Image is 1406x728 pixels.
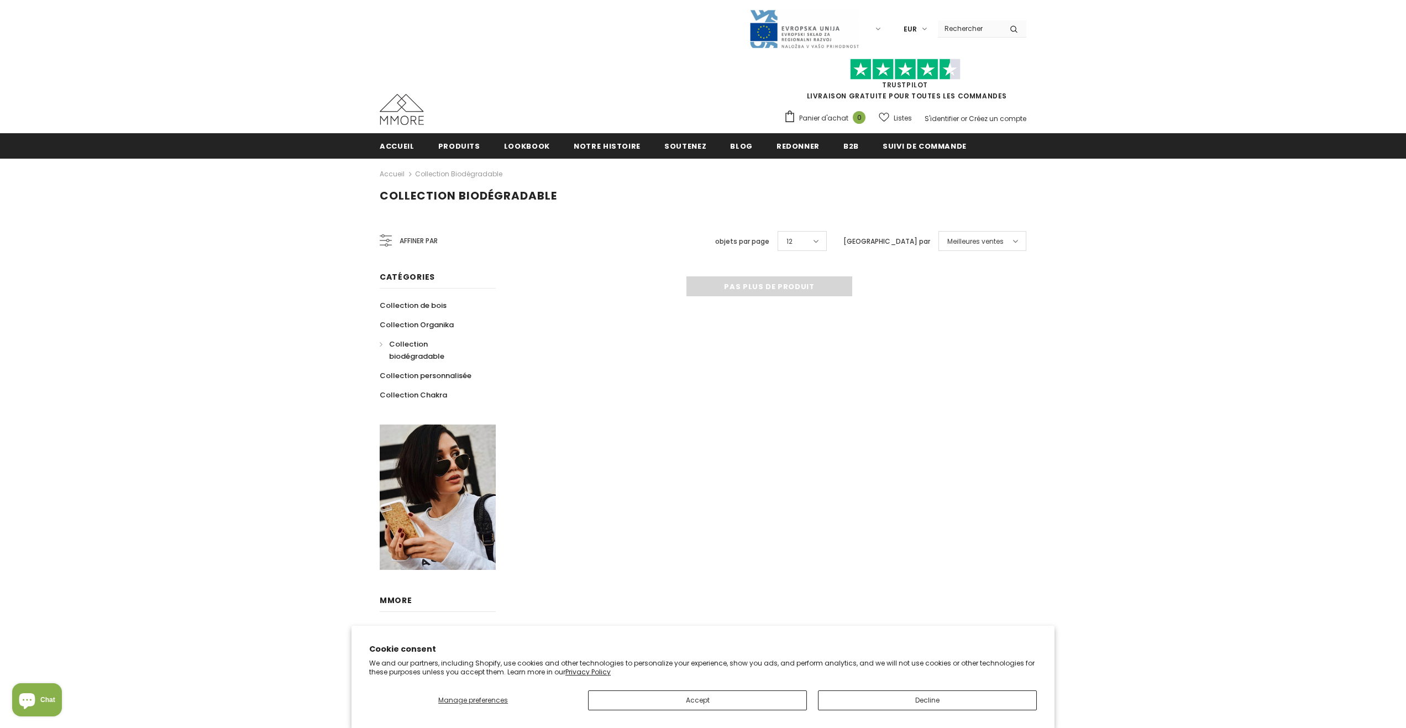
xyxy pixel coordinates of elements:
[380,334,484,366] a: Collection biodégradable
[730,133,753,158] a: Blog
[882,80,928,90] a: TrustPilot
[818,690,1037,710] button: Decline
[389,339,444,362] span: Collection biodégradable
[380,366,471,385] a: Collection personnalisée
[879,108,912,128] a: Listes
[777,133,820,158] a: Redonner
[438,133,480,158] a: Produits
[380,94,424,125] img: Cas MMORE
[380,300,447,311] span: Collection de bois
[894,113,912,124] span: Listes
[380,167,405,181] a: Accueil
[588,690,807,710] button: Accept
[749,9,859,49] img: Javni Razpis
[843,141,859,151] span: B2B
[380,595,412,606] span: MMORE
[925,114,959,123] a: S'identifier
[961,114,967,123] span: or
[784,110,871,127] a: Panier d'achat 0
[369,690,577,710] button: Manage preferences
[380,271,435,282] span: Catégories
[784,64,1026,101] span: LIVRAISON GRATUITE POUR TOUTES LES COMMANDES
[799,113,848,124] span: Panier d'achat
[883,141,967,151] span: Suivi de commande
[938,20,1001,36] input: Search Site
[504,133,550,158] a: Lookbook
[730,141,753,151] span: Blog
[415,169,502,179] a: Collection biodégradable
[843,133,859,158] a: B2B
[369,659,1037,676] p: We and our partners, including Shopify, use cookies and other technologies to personalize your ex...
[380,141,415,151] span: Accueil
[9,683,65,719] inbox-online-store-chat: Shopify online store chat
[369,643,1037,655] h2: Cookie consent
[853,111,865,124] span: 0
[574,141,641,151] span: Notre histoire
[883,133,967,158] a: Suivi de commande
[504,141,550,151] span: Lookbook
[850,59,961,80] img: Faites confiance aux étoiles pilotes
[664,133,706,158] a: soutenez
[786,236,793,247] span: 12
[380,133,415,158] a: Accueil
[380,315,454,334] a: Collection Organika
[438,695,508,705] span: Manage preferences
[947,236,1004,247] span: Meilleures ventes
[380,296,447,315] a: Collection de bois
[843,236,930,247] label: [GEOGRAPHIC_DATA] par
[565,667,611,677] a: Privacy Policy
[380,188,557,203] span: Collection biodégradable
[380,385,447,405] a: Collection Chakra
[380,320,454,330] span: Collection Organika
[777,141,820,151] span: Redonner
[664,141,706,151] span: soutenez
[438,141,480,151] span: Produits
[380,370,471,381] span: Collection personnalisée
[749,24,859,33] a: Javni Razpis
[400,235,438,247] span: Affiner par
[380,390,447,400] span: Collection Chakra
[715,236,769,247] label: objets par page
[574,133,641,158] a: Notre histoire
[904,24,917,35] span: EUR
[969,114,1026,123] a: Créez un compte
